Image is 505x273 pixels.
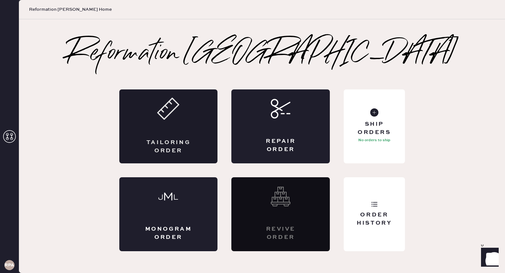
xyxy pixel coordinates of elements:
div: Monogram Order [145,225,193,241]
iframe: Front Chat [475,245,502,272]
div: Repair Order [257,137,305,153]
div: Order History [349,211,400,227]
p: No orders to ship [358,136,390,144]
div: Tailoring Order [145,139,193,155]
div: Revive order [257,225,305,241]
div: Interested? Contact us at care@hemster.co [231,177,330,251]
h3: RPA [4,263,14,267]
span: Reformation [PERSON_NAME] Home [29,6,112,13]
h2: Reformation [GEOGRAPHIC_DATA] [67,41,457,67]
div: Ship Orders [349,120,400,136]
